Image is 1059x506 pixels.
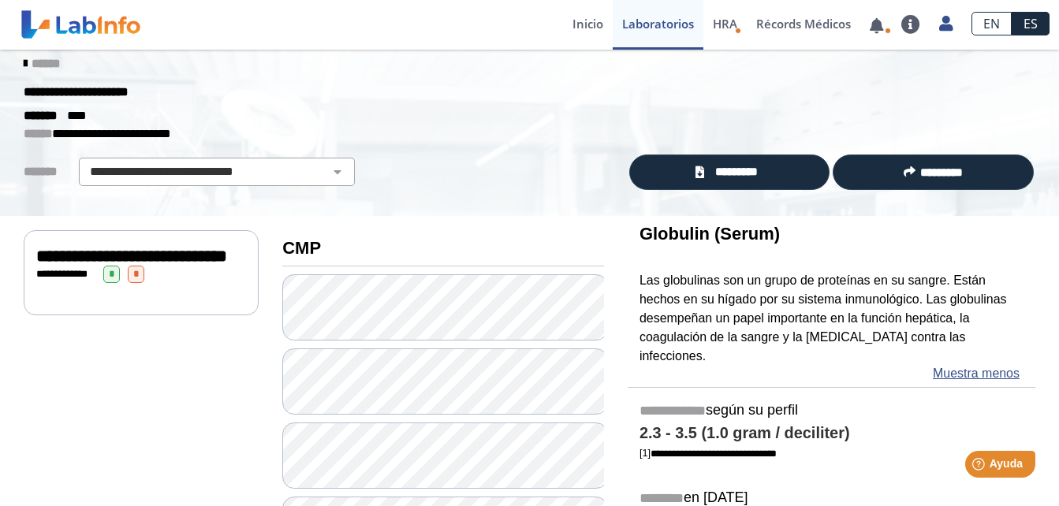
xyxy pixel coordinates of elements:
[640,424,1024,443] h4: 2.3 - 3.5 (1.0 gram / deciliter)
[933,364,1020,383] a: Muestra menos
[971,12,1012,35] a: EN
[713,16,737,32] span: HRA
[282,238,321,258] b: CMP
[640,271,1024,366] p: Las globulinas son un grupo de proteínas en su sangre. Están hechos en su hígado por su sistema i...
[640,224,780,244] b: Globulin (Serum)
[1012,12,1050,35] a: ES
[640,447,777,459] a: [1]
[919,445,1042,489] iframe: Help widget launcher
[640,402,1024,420] h5: según su perfil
